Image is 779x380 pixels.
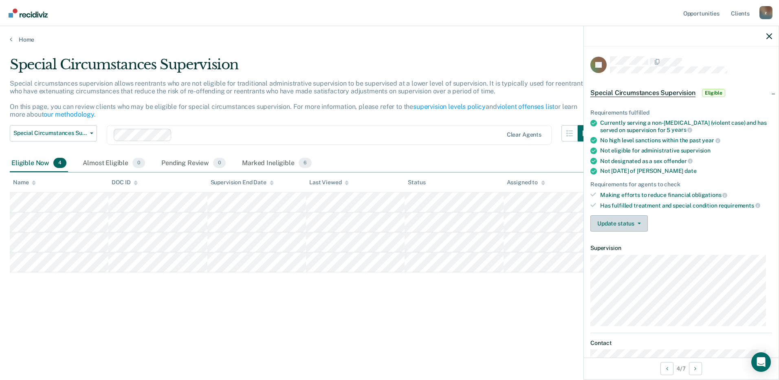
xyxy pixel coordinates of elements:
div: Special Circumstances Supervision [10,56,594,80]
a: supervision levels policy [413,103,486,110]
div: Eligible Now [10,155,68,172]
div: Supervision End Date [211,179,274,186]
div: Not designated as a sex [600,157,772,165]
div: Name [13,179,36,186]
span: supervision [681,147,711,154]
div: Last Viewed [309,179,349,186]
span: Special Circumstances Supervision [590,89,695,97]
div: DOC ID [112,179,138,186]
div: Not [DATE] of [PERSON_NAME] [600,168,772,175]
button: Next Opportunity [689,362,702,375]
div: Assigned to [507,179,545,186]
div: Making efforts to reduce financial [600,191,772,199]
span: year [702,137,720,144]
div: Requirements fulfilled [590,109,772,116]
div: Status [408,179,425,186]
span: years [671,126,692,133]
div: Almost Eligible [81,155,147,172]
span: Special Circumstances Supervision [13,130,87,137]
a: Home [10,36,769,43]
div: Has fulfilled treatment and special condition [600,202,772,209]
a: our methodology [44,110,94,118]
dt: Contact [590,340,772,347]
div: Special Circumstances SupervisionEligible [584,80,779,106]
span: 4 [53,158,66,168]
dt: Supervision [590,245,772,252]
button: Profile dropdown button [759,6,772,19]
span: 6 [299,158,312,168]
div: No high level sanctions within the past [600,137,772,144]
a: violent offenses list [497,103,555,110]
span: date [684,168,696,174]
button: Previous Opportunity [660,362,673,375]
div: Pending Review [160,155,227,172]
span: requirements [719,202,760,209]
span: offender [664,158,693,164]
div: Not eligible for administrative [600,147,772,154]
span: Eligible [702,89,725,97]
div: z [759,6,772,19]
div: Open Intercom Messenger [751,352,771,372]
span: 0 [132,158,145,168]
div: 4 / 7 [584,358,779,379]
div: Clear agents [507,131,541,138]
img: Recidiviz [9,9,48,18]
button: Update status [590,215,648,232]
div: Requirements for agents to check [590,181,772,188]
p: Special circumstances supervision allows reentrants who are not eligible for traditional administ... [10,80,586,119]
div: Marked Ineligible [240,155,313,172]
div: Currently serving a non-[MEDICAL_DATA] (violent case) and has served on supervision for 5 [600,119,772,133]
span: 0 [213,158,226,168]
span: obligations [692,192,727,198]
